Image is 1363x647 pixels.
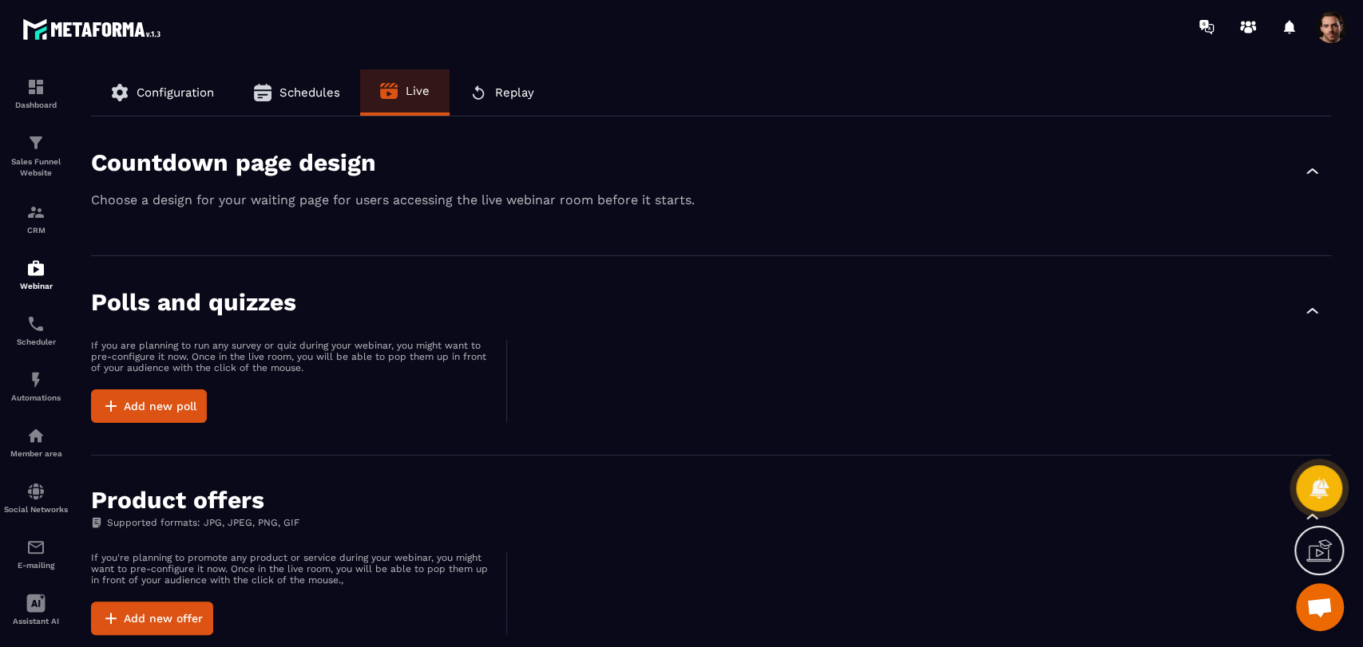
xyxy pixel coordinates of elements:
[91,148,376,176] p: Countdown page design
[91,340,490,373] p: If you are planning to run any survey or quiz during your webinar, you might want to pre-configur...
[26,482,46,501] img: social-network
[137,85,214,100] span: Configuration
[4,505,68,514] p: Social Networks
[4,226,68,235] p: CRM
[26,77,46,97] img: formation
[4,191,68,247] a: formationformationCRM
[4,414,68,470] a: automationsautomationsMember area
[4,449,68,458] p: Member area
[4,282,68,290] p: Webinar
[279,85,340,100] span: Schedules
[495,85,534,100] span: Replay
[91,288,296,316] p: Polls and quizzes
[4,121,68,191] a: formationformationSales Funnel Website
[4,337,68,346] p: Scheduler
[4,302,68,358] a: schedulerschedulerScheduler
[26,203,46,222] img: formation
[234,69,360,116] button: Schedules
[91,389,207,423] button: Add new poll
[91,517,299,528] p: Supported formats: JPG, JPEG, PNG, GIF
[26,258,46,278] img: automations
[4,101,68,109] p: Dashboard
[450,69,554,116] button: Replay
[26,133,46,152] img: formation
[4,617,68,625] p: Assistant AI
[91,69,234,116] button: Configuration
[4,358,68,414] a: automationsautomationsAutomations
[26,426,46,445] img: automations
[4,65,68,121] a: formationformationDashboard
[26,314,46,333] img: scheduler
[406,84,430,98] span: Live
[4,582,68,637] a: Assistant AI
[91,487,299,513] h2: Product offers
[4,393,68,402] p: Automations
[4,561,68,570] p: E-mailing
[91,602,213,635] button: Add new offer
[1296,583,1344,631] div: Mở cuộc trò chuyện
[4,247,68,302] a: automationsautomationsWebinar
[4,470,68,526] a: social-networksocial-networkSocial Networks
[4,526,68,582] a: emailemailE-mailing
[360,69,450,112] button: Live
[26,538,46,557] img: email
[4,156,68,179] p: Sales Funnel Website
[22,14,166,44] img: logo
[91,192,1331,207] p: Choose a design for your waiting page for users accessing the live webinar room before it starts.
[91,552,490,586] p: If you're planning to promote any product or service during your webinar, you might want to pre-c...
[26,370,46,389] img: automations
